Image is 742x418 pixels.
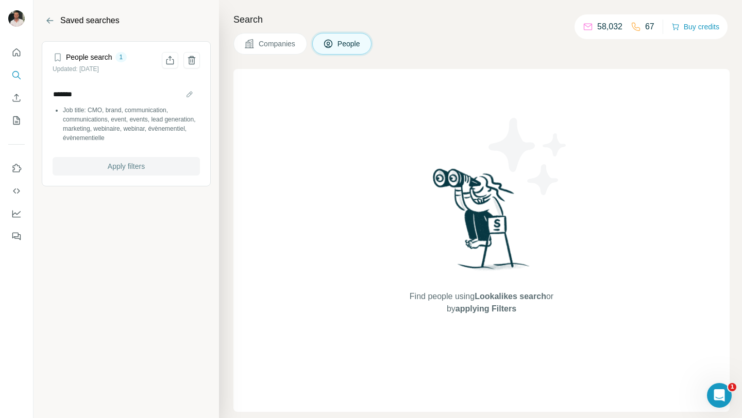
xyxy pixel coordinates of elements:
[53,65,99,73] small: Updated: [DATE]
[8,89,25,107] button: Enrich CSV
[53,157,200,176] button: Apply filters
[399,290,564,315] span: Find people using or by
[183,52,200,68] button: Delete saved search
[108,161,145,171] span: Apply filters
[8,10,25,27] img: Avatar
[597,21,622,33] p: 58,032
[671,20,719,34] button: Buy credits
[482,110,575,203] img: Surfe Illustration - Stars
[53,87,200,101] input: Search name
[8,182,25,200] button: Use Surfe API
[707,383,732,408] iframe: Intercom live chat
[8,204,25,223] button: Dashboard
[66,52,112,62] h4: People search
[456,304,516,313] span: applying Filters
[338,39,361,49] span: People
[115,53,127,62] div: 1
[645,21,654,33] p: 67
[8,159,25,178] button: Use Surfe on LinkedIn
[8,111,25,130] button: My lists
[259,39,296,49] span: Companies
[8,43,25,62] button: Quick start
[233,12,730,27] h4: Search
[42,12,58,29] button: Back
[162,52,178,68] button: Share filters
[728,383,736,391] span: 1
[8,66,25,84] button: Search
[63,106,200,143] li: Job title: CMO, brand, communication, communications, event, events, lead generation, marketing, ...
[428,166,535,281] img: Surfe Illustration - Woman searching with binoculars
[60,14,120,27] h2: Saved searches
[8,227,25,246] button: Feedback
[475,292,546,301] span: Lookalikes search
